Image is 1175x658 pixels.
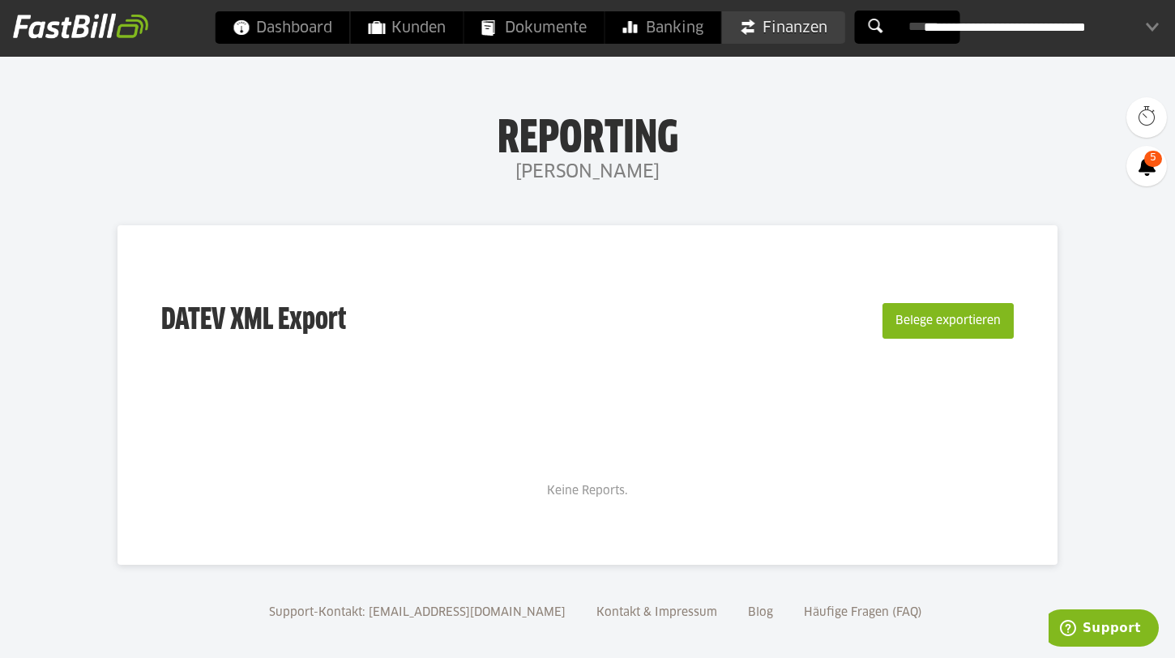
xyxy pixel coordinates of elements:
h3: DATEV XML Export [161,269,346,373]
img: fastbill_logo_white.png [13,13,148,39]
a: Support-Kontakt: [EMAIL_ADDRESS][DOMAIN_NAME] [263,607,571,618]
a: Dokumente [464,11,605,44]
a: Häufige Fragen (FAQ) [798,607,928,618]
a: Banking [605,11,721,44]
span: Keine Reports. [547,485,628,497]
a: Kontakt & Impressum [591,607,723,618]
button: Belege exportieren [882,303,1014,339]
span: Dashboard [233,11,332,44]
a: Kunden [351,11,464,44]
a: 5 [1126,146,1167,186]
h1: Reporting [162,114,1013,156]
iframe: Öffnet ein Widget, in dem Sie weitere Informationen finden [1049,609,1159,650]
span: Finanzen [740,11,827,44]
span: Banking [623,11,703,44]
a: Dashboard [216,11,350,44]
a: Finanzen [722,11,845,44]
span: Dokumente [482,11,587,44]
span: 5 [1144,151,1162,167]
span: Kunden [369,11,446,44]
a: Blog [742,607,779,618]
